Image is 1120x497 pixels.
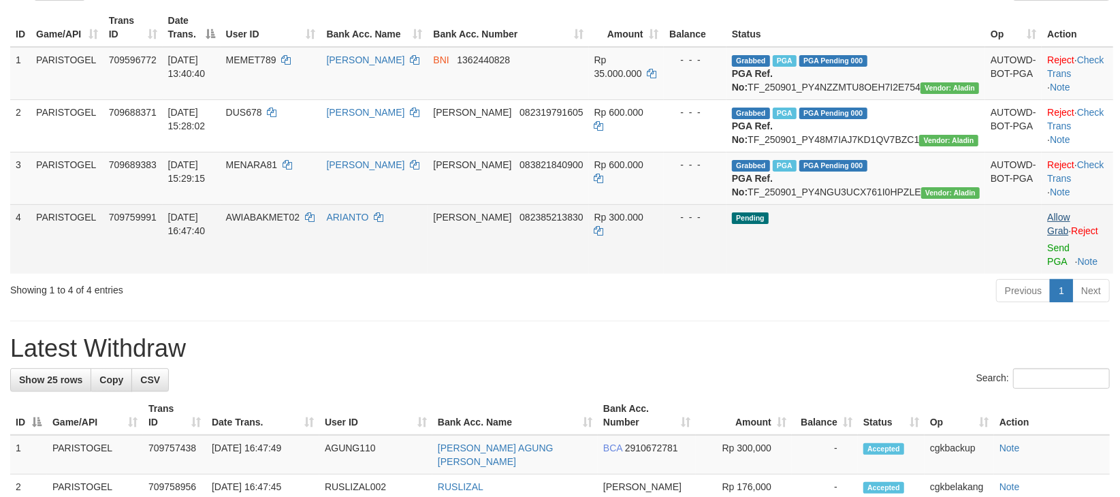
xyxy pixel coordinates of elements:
[226,54,276,65] span: MEMET789
[10,152,31,204] td: 3
[10,204,31,274] td: 4
[226,212,300,223] span: AWIABAKMET02
[10,8,31,47] th: ID
[1047,242,1070,267] a: Send PGA
[1042,204,1113,274] td: ·
[594,107,643,118] span: Rp 600.000
[976,368,1110,389] label: Search:
[143,435,206,475] td: 709757438
[19,374,82,385] span: Show 25 rows
[31,204,103,274] td: PARISTOGEL
[226,159,277,170] span: MENARA81
[799,108,867,119] span: PGA Pending
[1047,107,1074,118] a: Reject
[438,443,554,467] a: [PERSON_NAME] AGUNG [PERSON_NAME]
[206,435,319,475] td: [DATE] 16:47:49
[589,8,664,47] th: Amount: activate to sort column ascending
[999,443,1020,453] a: Note
[206,396,319,435] th: Date Trans.: activate to sort column ascending
[326,159,404,170] a: [PERSON_NAME]
[669,210,721,224] div: - - -
[1013,368,1110,389] input: Search:
[863,482,904,494] span: Accepted
[999,481,1020,492] a: Note
[726,47,985,100] td: TF_250901_PY4NZZMTU8OEH7I2E754
[732,160,770,172] span: Grabbed
[594,212,643,223] span: Rp 300.000
[1047,159,1104,184] a: Check Trans
[10,335,1110,362] h1: Latest Withdraw
[10,396,47,435] th: ID: activate to sort column descending
[1078,256,1098,267] a: Note
[773,55,797,67] span: Marked by cgkricksen
[664,8,726,47] th: Balance
[1050,187,1070,197] a: Note
[799,55,867,67] span: PGA Pending
[863,443,904,455] span: Accepted
[696,435,792,475] td: Rp 300,000
[732,212,769,224] span: Pending
[792,435,858,475] td: -
[321,8,428,47] th: Bank Acc. Name: activate to sort column ascending
[109,212,157,223] span: 709759991
[47,396,143,435] th: Game/API: activate to sort column ascending
[669,106,721,119] div: - - -
[226,107,262,118] span: DUS678
[669,158,721,172] div: - - -
[996,279,1051,302] a: Previous
[1050,82,1070,93] a: Note
[319,435,432,475] td: AGUNG110
[91,368,132,391] a: Copy
[457,54,510,65] span: Copy 1362440828 to clipboard
[47,435,143,475] td: PARISTOGEL
[31,8,103,47] th: Game/API: activate to sort column ascending
[594,54,642,79] span: Rp 35.000.000
[1047,212,1071,236] span: ·
[921,82,979,94] span: Vendor URL: https://payment4.1velocity.biz
[1047,107,1104,131] a: Check Trans
[103,8,163,47] th: Trans ID: activate to sort column ascending
[10,435,47,475] td: 1
[432,396,598,435] th: Bank Acc. Name: activate to sort column ascending
[10,47,31,100] td: 1
[31,47,103,100] td: PARISTOGEL
[1050,134,1070,145] a: Note
[732,121,773,145] b: PGA Ref. No:
[773,160,797,172] span: Marked by cgkricksen
[168,54,206,79] span: [DATE] 13:40:40
[168,107,206,131] span: [DATE] 15:28:02
[726,99,985,152] td: TF_250901_PY48M7IAJ7KD1QV7BZC1
[594,159,643,170] span: Rp 600.000
[919,135,978,146] span: Vendor URL: https://payment4.1velocity.biz
[1047,159,1074,170] a: Reject
[858,396,925,435] th: Status: activate to sort column ascending
[732,55,770,67] span: Grabbed
[792,396,858,435] th: Balance: activate to sort column ascending
[438,481,483,492] a: RUSLIZAL
[726,8,985,47] th: Status
[1071,225,1098,236] a: Reject
[326,107,404,118] a: [PERSON_NAME]
[1047,54,1104,79] a: Check Trans
[625,443,678,453] span: Copy 2910672781 to clipboard
[433,212,511,223] span: [PERSON_NAME]
[433,159,511,170] span: [PERSON_NAME]
[1047,212,1070,236] a: Allow Grab
[519,107,583,118] span: Copy 082319791605 to clipboard
[143,396,206,435] th: Trans ID: activate to sort column ascending
[10,368,91,391] a: Show 25 rows
[603,443,622,453] span: BCA
[732,173,773,197] b: PGA Ref. No:
[925,435,994,475] td: cgkbackup
[326,212,368,223] a: ARIANTO
[10,278,456,297] div: Showing 1 to 4 of 4 entries
[31,152,103,204] td: PARISTOGEL
[140,374,160,385] span: CSV
[921,187,980,199] span: Vendor URL: https://payment4.1velocity.biz
[221,8,321,47] th: User ID: activate to sort column ascending
[1050,279,1073,302] a: 1
[1042,8,1113,47] th: Action
[519,159,583,170] span: Copy 083821840900 to clipboard
[1042,152,1113,204] td: · ·
[10,99,31,152] td: 2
